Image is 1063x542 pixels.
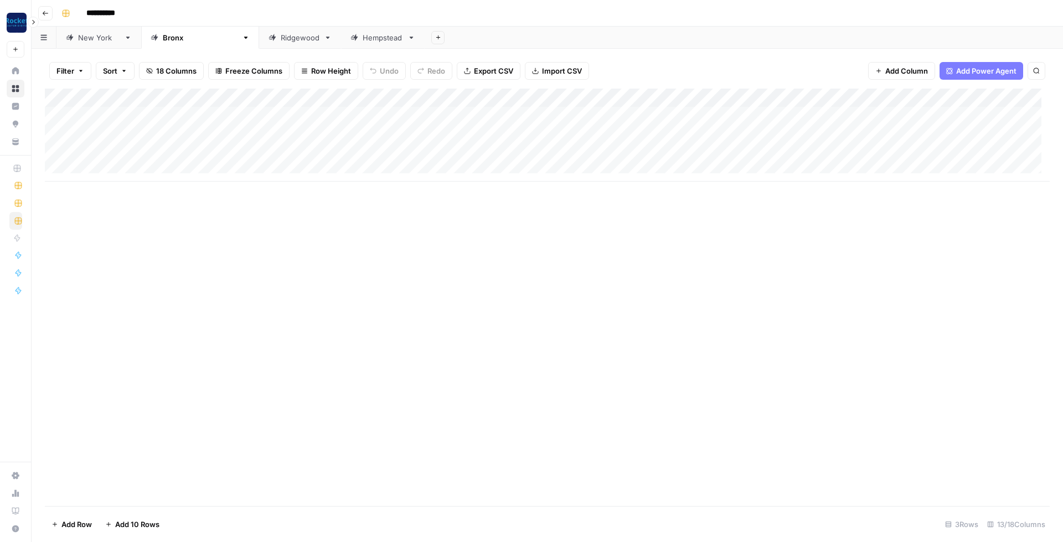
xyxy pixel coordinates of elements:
[410,62,452,80] button: Redo
[427,65,445,76] span: Redo
[7,97,24,115] a: Insights
[56,27,141,49] a: [US_STATE]
[941,515,983,533] div: 3 Rows
[156,65,197,76] span: 18 Columns
[7,80,24,97] a: Browse
[61,519,92,530] span: Add Row
[7,484,24,502] a: Usage
[281,32,319,43] div: Ridgewood
[259,27,341,49] a: Ridgewood
[457,62,520,80] button: Export CSV
[163,32,238,43] div: [GEOGRAPHIC_DATA]
[99,515,166,533] button: Add 10 Rows
[78,32,120,43] div: [US_STATE]
[208,62,290,80] button: Freeze Columns
[7,115,24,133] a: Opportunities
[115,519,159,530] span: Add 10 Rows
[7,9,24,37] button: Workspace: Rocket Pilots
[885,65,928,76] span: Add Column
[341,27,425,49] a: Hempstead
[7,502,24,520] a: Learning Hub
[525,62,589,80] button: Import CSV
[141,27,259,49] a: [GEOGRAPHIC_DATA]
[139,62,204,80] button: 18 Columns
[49,62,91,80] button: Filter
[363,32,403,43] div: Hempstead
[56,65,74,76] span: Filter
[363,62,406,80] button: Undo
[294,62,358,80] button: Row Height
[380,65,399,76] span: Undo
[311,65,351,76] span: Row Height
[7,133,24,151] a: Your Data
[474,65,513,76] span: Export CSV
[868,62,935,80] button: Add Column
[542,65,582,76] span: Import CSV
[940,62,1023,80] button: Add Power Agent
[45,515,99,533] button: Add Row
[96,62,135,80] button: Sort
[7,62,24,80] a: Home
[7,13,27,33] img: Rocket Pilots Logo
[956,65,1016,76] span: Add Power Agent
[983,515,1050,533] div: 13/18 Columns
[225,65,282,76] span: Freeze Columns
[103,65,117,76] span: Sort
[7,520,24,538] button: Help + Support
[7,467,24,484] a: Settings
